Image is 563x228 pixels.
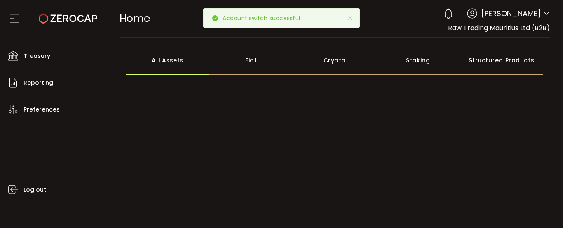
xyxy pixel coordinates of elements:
iframe: Chat Widget [467,139,563,228]
span: Raw Trading Mauritius Ltd (B2B) [448,23,550,33]
div: Crypto [293,46,377,75]
span: [PERSON_NAME] [481,8,541,19]
span: Reporting [23,77,53,89]
span: Treasury [23,50,50,62]
span: Preferences [23,104,60,116]
div: Structured Products [460,46,544,75]
div: Fiat [209,46,293,75]
div: Staking [376,46,460,75]
p: Account switch successful [223,15,307,21]
span: Log out [23,184,46,196]
div: All Assets [126,46,210,75]
span: Home [120,11,150,26]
